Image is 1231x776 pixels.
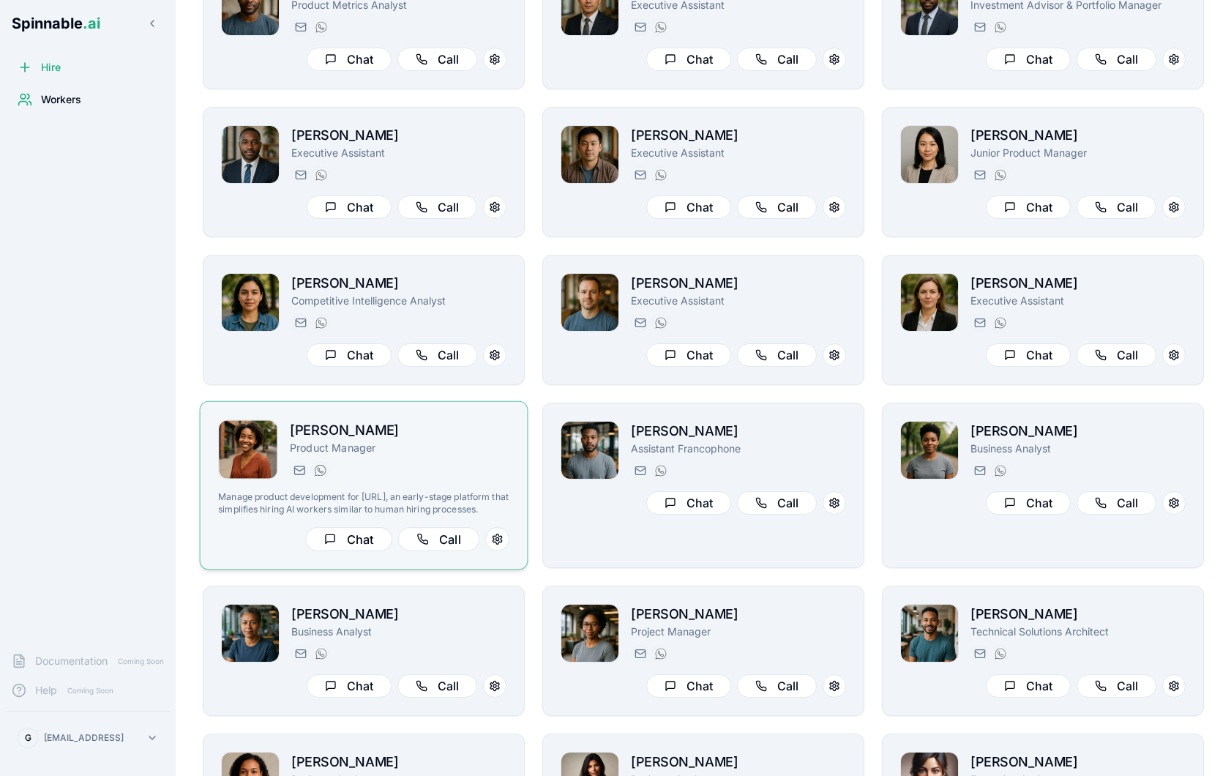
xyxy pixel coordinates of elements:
[970,146,1186,160] p: Junior Product Manager
[315,648,327,660] img: WhatsApp
[970,314,988,332] button: Send email to victoria.reynolds@getspinnable.ai
[631,604,846,624] h2: [PERSON_NAME]
[631,166,648,184] button: Send email to jackson.ly@getspinnable.ai
[986,195,1071,219] button: Chat
[995,21,1006,33] img: WhatsApp
[970,273,1186,294] h2: [PERSON_NAME]
[25,732,31,744] span: G
[995,648,1006,660] img: WhatsApp
[991,645,1009,663] button: WhatsApp
[307,195,392,219] button: Chat
[12,723,164,753] button: G[EMAIL_ADDRESS]
[1077,674,1156,698] button: Call
[631,294,846,308] p: Executive Assistant
[651,462,669,480] button: WhatsApp
[219,420,277,479] img: Alex Doe
[970,125,1186,146] h2: [PERSON_NAME]
[291,645,309,663] button: Send email to isabella.reynolds@getspinnable.ai
[970,421,1186,441] h2: [PERSON_NAME]
[970,441,1186,456] p: Business Analyst
[222,126,279,183] img: Marcus Edwards
[291,314,309,332] button: Send email to trinidad.cruz@getspinnable.ai
[312,18,329,36] button: WhatsApp
[901,126,958,183] img: Shirley Huang
[995,465,1006,477] img: WhatsApp
[655,317,667,329] img: WhatsApp
[222,605,279,662] img: Grace Khan
[291,166,309,184] button: Send email to marcus.edwards@getspinnable.ai
[291,146,506,160] p: Executive Assistant
[737,195,817,219] button: Call
[737,674,817,698] button: Call
[307,674,392,698] button: Chat
[1077,195,1156,219] button: Call
[631,441,846,456] p: Assistant Francophone
[631,314,648,332] button: Send email to alex_morgan@getspinnable.ai
[307,343,392,367] button: Chat
[315,169,327,181] img: WhatsApp
[561,422,618,479] img: Alex Doe
[397,674,477,698] button: Call
[1077,343,1156,367] button: Call
[631,146,846,160] p: Executive Assistant
[631,421,846,441] h2: [PERSON_NAME]
[655,648,667,660] img: WhatsApp
[63,684,118,698] span: Coming Soon
[986,674,1071,698] button: Chat
[290,461,307,479] button: Send email to taylor.mitchell@getspinnable.ai
[901,274,958,331] img: Katherine Leroy
[315,317,327,329] img: WhatsApp
[995,169,1006,181] img: WhatsApp
[651,314,669,332] button: WhatsApp
[41,92,81,107] span: Workers
[986,491,1071,515] button: Chat
[311,461,329,479] button: WhatsApp
[35,654,108,668] span: Documentation
[291,752,506,772] h2: [PERSON_NAME]
[646,491,731,515] button: Chat
[655,465,667,477] img: WhatsApp
[83,15,100,32] span: .ai
[970,604,1186,624] h2: [PERSON_NAME]
[970,462,988,480] button: Send email to emily_richardson@getspinnable.ai
[991,166,1009,184] button: WhatsApp
[312,314,329,332] button: WhatsApp
[986,343,1071,367] button: Chat
[991,18,1009,36] button: WhatsApp
[995,317,1006,329] img: WhatsApp
[315,21,327,33] img: WhatsApp
[631,462,648,480] button: Send email to maxime.dubois@getspinnable.ai
[398,527,479,551] button: Call
[12,15,100,32] span: Spinnable
[291,125,506,146] h2: [PERSON_NAME]
[305,527,392,551] button: Chat
[1077,48,1156,71] button: Call
[631,645,648,663] button: Send email to emma.richardson@getspinnable.ai
[1077,491,1156,515] button: Call
[561,605,618,662] img: Aria Doe
[561,274,618,331] img: Alex Evans
[41,60,61,75] span: Hire
[970,166,988,184] button: Send email to shirley.huang@getspinnable.ai
[113,654,168,668] span: Coming Soon
[970,18,988,36] button: Send email to vusi.yusuf@getspinnable.ai
[970,624,1186,639] p: Technical Solutions Architect
[291,624,506,639] p: Business Analyst
[646,195,731,219] button: Chat
[646,48,731,71] button: Chat
[970,645,988,663] button: Send email to adrian.ramirez@getspinnable.ai
[218,491,509,515] p: Manage product development for [URL], an early-stage platform that simplifies hiring AI workers s...
[970,294,1186,308] p: Executive Assistant
[312,166,329,184] button: WhatsApp
[35,683,57,698] span: Help
[397,48,477,71] button: Call
[651,645,669,663] button: WhatsApp
[737,491,817,515] button: Call
[970,752,1186,772] h2: [PERSON_NAME]
[291,604,506,624] h2: [PERSON_NAME]
[631,752,846,772] h2: [PERSON_NAME]
[991,462,1009,480] button: WhatsApp
[901,422,958,479] img: Alex Doe
[397,195,477,219] button: Call
[986,48,1071,71] button: Chat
